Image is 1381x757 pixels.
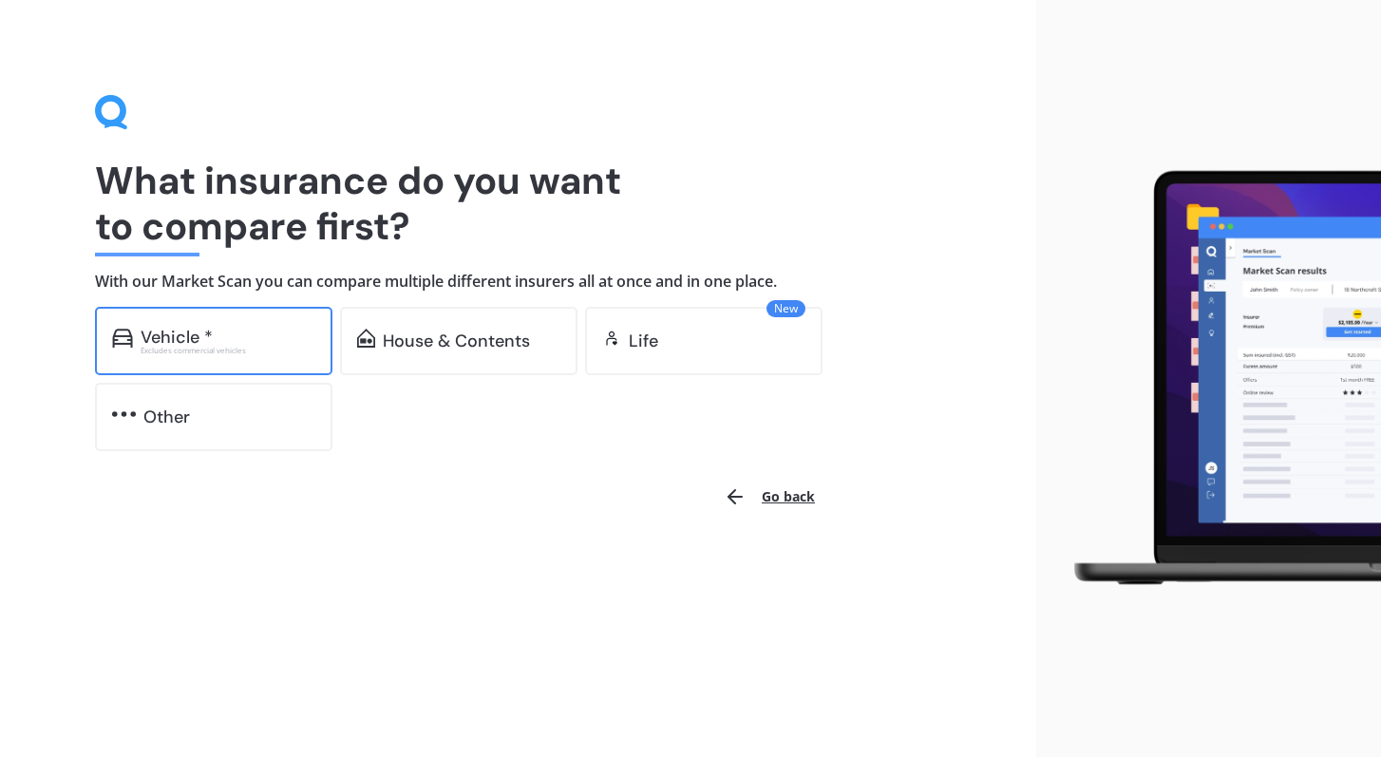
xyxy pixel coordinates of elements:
[629,331,658,350] div: Life
[112,405,136,424] img: other.81dba5aafe580aa69f38.svg
[602,329,621,348] img: life.f720d6a2d7cdcd3ad642.svg
[357,329,375,348] img: home-and-contents.b802091223b8502ef2dd.svg
[766,300,805,317] span: New
[95,158,941,249] h1: What insurance do you want to compare first?
[143,407,190,426] div: Other
[141,328,213,347] div: Vehicle *
[95,272,941,292] h4: With our Market Scan you can compare multiple different insurers all at once and in one place.
[112,329,133,348] img: car.f15378c7a67c060ca3f3.svg
[383,331,530,350] div: House & Contents
[141,347,315,354] div: Excludes commercial vehicles
[712,474,826,520] button: Go back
